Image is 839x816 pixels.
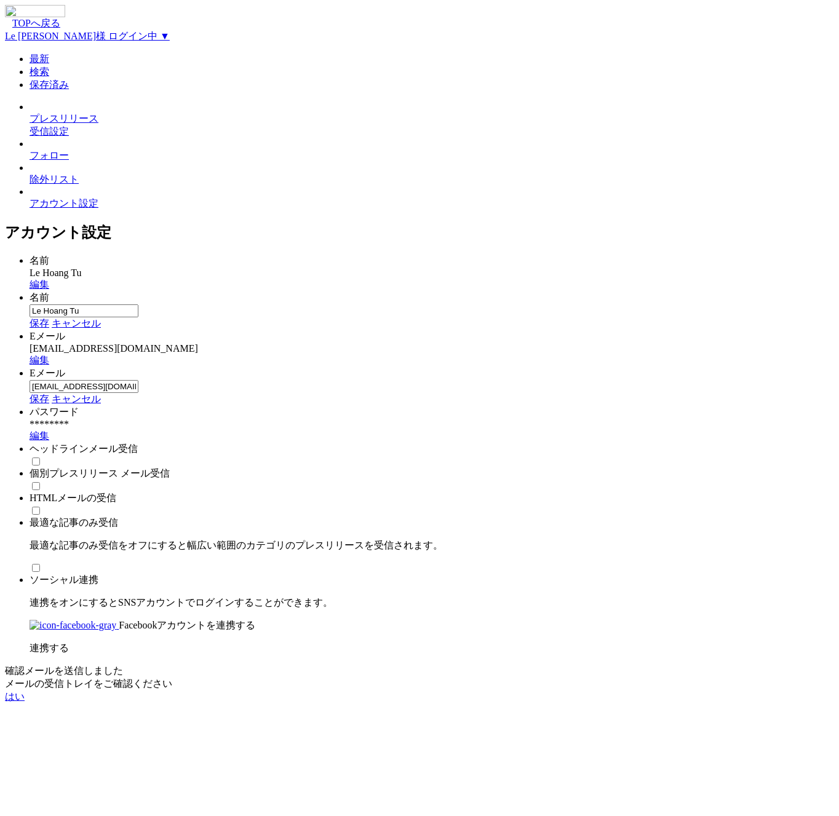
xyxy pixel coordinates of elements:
div: Le Hoang Tu [30,267,834,279]
a: Le [PERSON_NAME]様 ログイン中 ▼ [5,31,170,41]
img: logo.png [5,5,65,17]
a: プレスリリース受信設定 [30,113,98,137]
a: 編集 [30,430,49,441]
div: メールの受信トレイをご確認ください [5,678,834,691]
h2: アカウント設定 [5,223,834,242]
a: キャンセル [52,394,101,404]
div: [EMAIL_ADDRESS][DOMAIN_NAME] [30,343,834,354]
p: 連携をオンにするとSNSアカウントでログインすることができます。 [30,596,834,609]
a: TOPへ戻る [5,18,60,28]
div: パスワード [30,406,834,419]
a: 最新 [30,53,49,64]
a: 編集 [30,279,49,290]
img: icon-facebook-gray [30,620,116,631]
span: Le [PERSON_NAME] [5,31,96,41]
div: 名前 [30,291,834,304]
div: 最適な記事のみ受信 [30,517,834,552]
a: 検索 [30,66,49,77]
div: ソーシャル連携 [30,574,834,609]
div: 名前 [30,255,834,267]
a: フォロー [30,150,69,160]
div: HTMLメールの受信 [30,492,834,505]
a: アカウント設定 [30,198,98,208]
p: 最適な記事のみ受信をオフにすると幅広い範囲のカテゴリのプレスリリースを受信されます。 [30,539,834,552]
a: 保存 [30,318,49,328]
div: Eメール [30,367,834,380]
a: 編集 [30,355,49,365]
a: はい [5,691,25,702]
div: Eメール [30,330,834,343]
span: Facebookアカウントを連携する [119,620,255,630]
img: arrow.png [5,19,12,26]
div: ヘッドラインメール受信 [30,443,834,456]
p: 連携する [30,642,834,655]
a: キャンセル [52,318,101,328]
a: 保存 [30,394,49,404]
a: 除外リスト [30,174,79,184]
div: 個別プレスリリース メール受信 [30,467,834,480]
div: 確認メールを送信しました [5,665,834,678]
a: 保存済み [30,79,69,90]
